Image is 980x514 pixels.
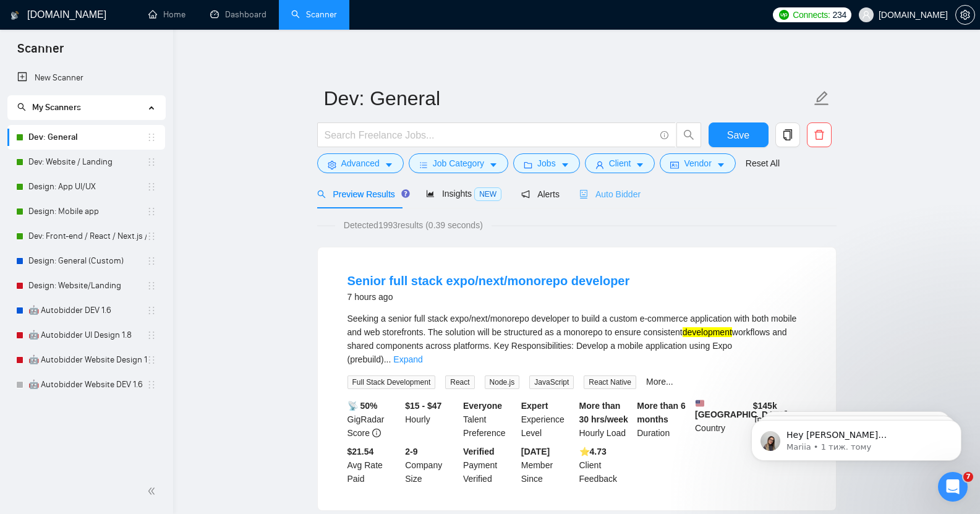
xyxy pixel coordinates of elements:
[147,330,156,340] span: holder
[11,6,19,25] img: logo
[636,160,644,169] span: caret-down
[521,401,548,411] b: Expert
[148,9,185,20] a: homeHome
[963,472,973,482] span: 7
[585,153,655,173] button: userClientcaret-down
[28,323,147,348] a: 🤖 Autobidder UI Design 1.8
[776,129,799,140] span: copy
[7,199,165,224] li: Design: Mobile app
[147,306,156,315] span: holder
[670,160,679,169] span: idcard
[938,472,968,502] iframe: Intercom live chat
[147,231,156,241] span: holder
[7,273,165,298] li: Design: Website/Landing
[317,189,406,199] span: Preview Results
[683,327,732,337] mark: development
[28,125,147,150] a: Dev: General
[28,273,147,298] a: Design: Website/Landing
[17,66,155,90] a: New Scanner
[692,399,751,440] div: Country
[461,445,519,486] div: Payment Verified
[519,399,577,440] div: Experience Level
[833,8,846,22] span: 234
[347,375,436,389] span: Full Stack Development
[727,127,749,143] span: Save
[28,224,147,249] a: Dev: Front-end / React / Next.js / WebGL / GSAP
[147,256,156,266] span: holder
[147,281,156,291] span: holder
[595,160,604,169] span: user
[955,5,975,25] button: setting
[561,160,569,169] span: caret-down
[584,375,636,389] span: React Native
[814,90,830,106] span: edit
[955,10,975,20] a: setting
[461,399,519,440] div: Talent Preference
[7,174,165,199] li: Design: App UI/UX
[28,199,147,224] a: Design: Mobile app
[521,189,560,199] span: Alerts
[445,375,474,389] span: React
[385,160,393,169] span: caret-down
[335,218,492,232] span: Detected 1993 results (0.39 seconds)
[393,354,422,364] a: Expand
[7,150,165,174] li: Dev: Website / Landing
[345,399,403,440] div: GigRadar Score
[147,132,156,142] span: holder
[347,447,374,456] b: $21.54
[325,127,655,143] input: Search Freelance Jobs...
[28,372,147,397] a: 🤖 Autobidder Website DEV 1.6
[403,399,461,440] div: Hourly
[521,190,530,199] span: notification
[537,156,556,170] span: Jobs
[147,182,156,192] span: holder
[426,189,501,199] span: Insights
[7,40,74,66] span: Scanner
[347,289,630,304] div: 7 hours ago
[524,160,532,169] span: folder
[433,156,484,170] span: Job Category
[347,312,806,366] div: Seeking a senior full stack expo/next/monorepo developer to build a custom e-commerce application...
[426,189,435,198] span: area-chart
[775,122,800,147] button: copy
[609,156,631,170] span: Client
[328,160,336,169] span: setting
[403,445,461,486] div: Company Size
[577,399,635,440] div: Hourly Load
[807,122,832,147] button: delete
[634,399,692,440] div: Duration
[646,377,673,387] a: More...
[695,399,788,419] b: [GEOGRAPHIC_DATA]
[7,348,165,372] li: 🤖 Autobidder Website Design 1.8
[7,249,165,273] li: Design: General (Custom)
[709,122,769,147] button: Save
[577,445,635,486] div: Client Feedback
[463,447,495,456] b: Verified
[463,401,502,411] b: Everyone
[28,298,147,323] a: 🤖 Autobidder DEV 1.6
[7,298,165,323] li: 🤖 Autobidder DEV 1.6
[347,401,378,411] b: 📡 50%
[676,122,701,147] button: search
[684,156,711,170] span: Vendor
[291,9,337,20] a: searchScanner
[317,153,404,173] button: settingAdvancedcaret-down
[147,157,156,167] span: holder
[717,160,725,169] span: caret-down
[409,153,508,173] button: barsJob Categorycaret-down
[529,375,574,389] span: JavaScript
[317,190,326,199] span: search
[28,150,147,174] a: Dev: Website / Landing
[746,156,780,170] a: Reset All
[324,83,811,114] input: Scanner name...
[489,160,498,169] span: caret-down
[862,11,871,19] span: user
[405,447,417,456] b: 2-9
[28,249,147,273] a: Design: General (Custom)
[956,10,974,20] span: setting
[519,445,577,486] div: Member Since
[474,187,501,201] span: NEW
[677,129,701,140] span: search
